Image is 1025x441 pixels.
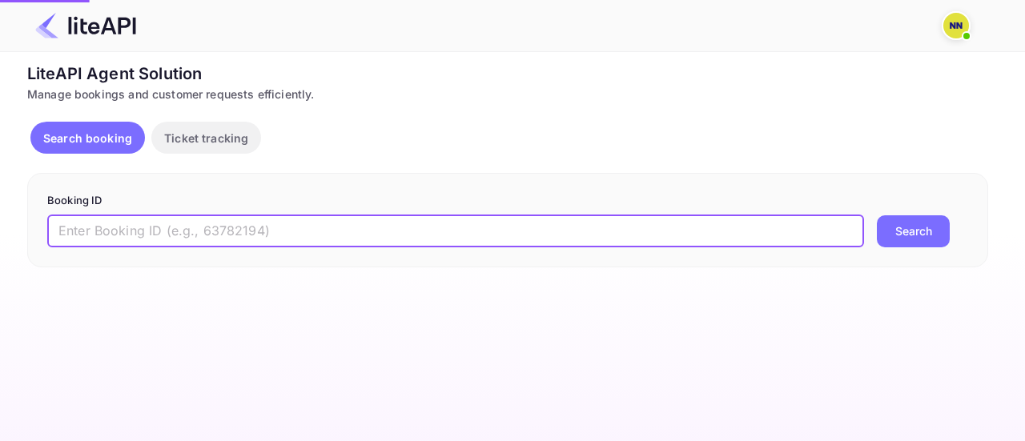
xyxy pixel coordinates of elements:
p: Ticket tracking [164,130,248,146]
button: Search [877,215,950,247]
img: LiteAPI Logo [35,13,136,38]
p: Search booking [43,130,132,146]
div: LiteAPI Agent Solution [27,62,988,86]
img: N/A N/A [943,13,969,38]
div: Manage bookings and customer requests efficiently. [27,86,988,102]
p: Booking ID [47,193,968,209]
input: Enter Booking ID (e.g., 63782194) [47,215,864,247]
